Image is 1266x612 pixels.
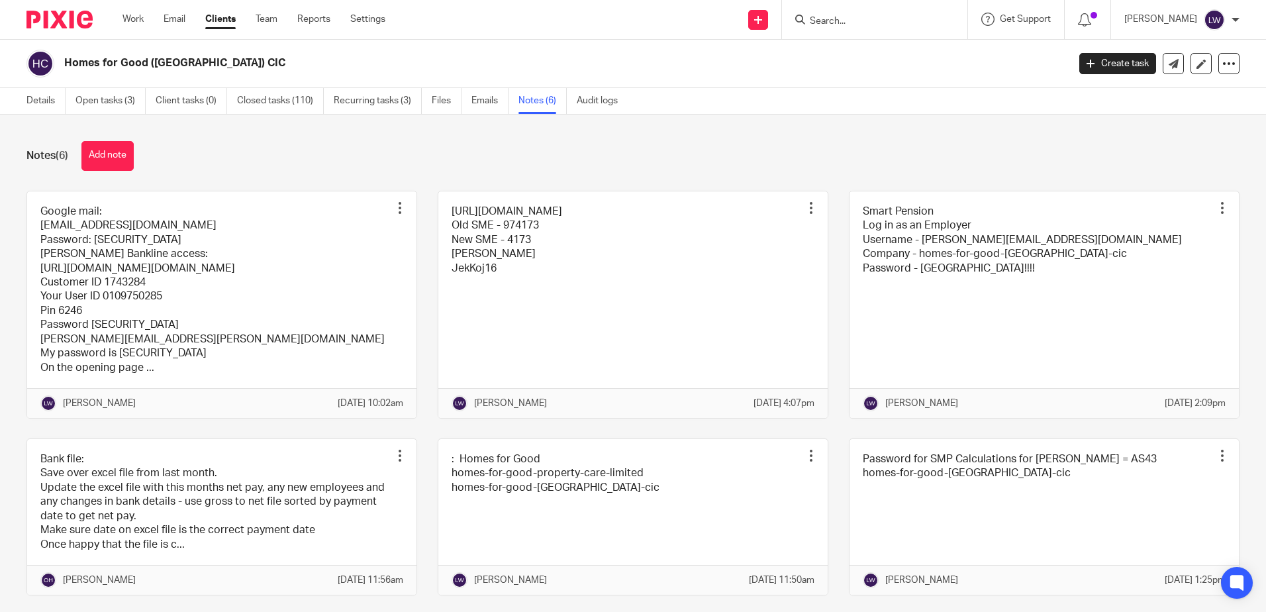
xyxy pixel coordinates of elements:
[297,13,330,26] a: Reports
[350,13,385,26] a: Settings
[75,88,146,114] a: Open tasks (3)
[338,397,403,410] p: [DATE] 10:02am
[808,16,928,28] input: Search
[749,574,814,587] p: [DATE] 11:50am
[40,572,56,588] img: svg%3E
[56,150,68,161] span: (6)
[474,397,547,410] p: [PERSON_NAME]
[256,13,277,26] a: Team
[885,574,958,587] p: [PERSON_NAME]
[474,574,547,587] p: [PERSON_NAME]
[1079,53,1156,74] a: Create task
[452,395,467,411] img: svg%3E
[205,13,236,26] a: Clients
[452,572,467,588] img: svg%3E
[26,88,66,114] a: Details
[863,395,879,411] img: svg%3E
[26,50,54,77] img: svg%3E
[885,397,958,410] p: [PERSON_NAME]
[26,11,93,28] img: Pixie
[1204,9,1225,30] img: svg%3E
[518,88,567,114] a: Notes (6)
[40,395,56,411] img: svg%3E
[338,574,403,587] p: [DATE] 11:56am
[863,572,879,588] img: svg%3E
[26,149,68,163] h1: Notes
[63,574,136,587] p: [PERSON_NAME]
[754,397,814,410] p: [DATE] 4:07pm
[64,56,860,70] h2: Homes for Good ([GEOGRAPHIC_DATA]) CIC
[577,88,628,114] a: Audit logs
[1124,13,1197,26] p: [PERSON_NAME]
[1000,15,1051,24] span: Get Support
[156,88,227,114] a: Client tasks (0)
[63,397,136,410] p: [PERSON_NAME]
[334,88,422,114] a: Recurring tasks (3)
[1165,574,1226,587] p: [DATE] 1:25pm
[164,13,185,26] a: Email
[122,13,144,26] a: Work
[81,141,134,171] button: Add note
[237,88,324,114] a: Closed tasks (110)
[1165,397,1226,410] p: [DATE] 2:09pm
[471,88,509,114] a: Emails
[432,88,462,114] a: Files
